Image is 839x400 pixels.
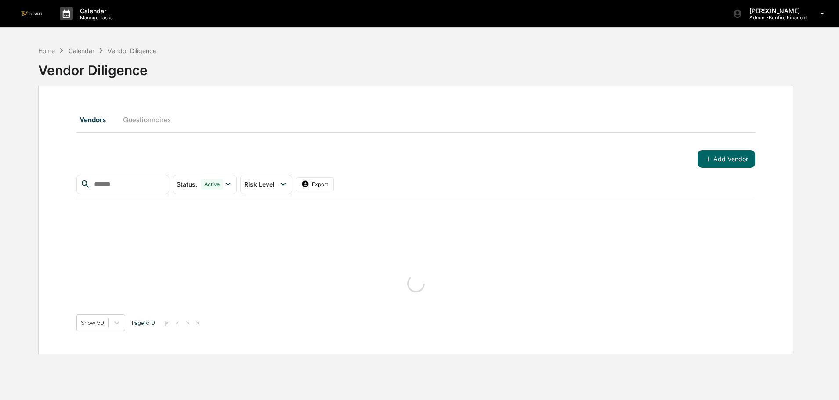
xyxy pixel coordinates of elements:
div: secondary tabs example [76,109,755,130]
div: Calendar [69,47,94,54]
span: Page 1 of 0 [132,319,155,326]
div: Active [201,179,224,189]
p: Calendar [73,7,117,14]
button: Add Vendor [698,150,755,168]
span: Risk Level [244,180,275,188]
button: > [183,319,192,327]
p: [PERSON_NAME] [742,7,808,14]
div: Vendor Diligence [108,47,156,54]
div: Vendor Diligence [38,55,793,78]
button: Vendors [76,109,116,130]
button: Questionnaires [116,109,178,130]
button: < [173,319,182,327]
button: Export [296,177,334,191]
p: Admin • Bonfire Financial [742,14,808,21]
img: logo [21,11,42,15]
span: Status : [177,180,197,188]
div: Home [38,47,55,54]
p: Manage Tasks [73,14,117,21]
button: |< [162,319,172,327]
button: >| [193,319,203,327]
